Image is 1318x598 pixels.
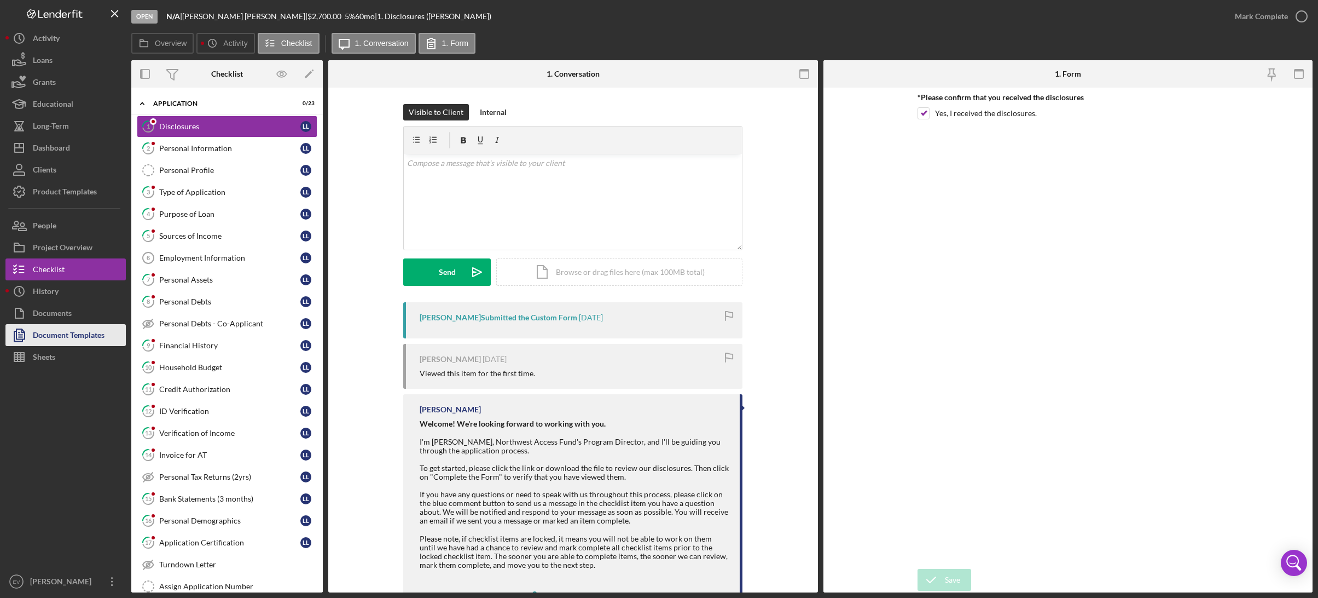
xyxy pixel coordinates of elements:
[300,274,311,285] div: L L
[5,159,126,181] button: Clients
[300,537,311,548] div: L L
[159,210,300,219] div: Purpose of Loan
[483,355,507,364] time: 2025-03-12 18:03
[935,108,1037,119] label: Yes, I received the disclosures.
[5,181,126,203] button: Product Templates
[300,472,311,482] div: L L
[300,406,311,417] div: L L
[420,405,481,414] div: [PERSON_NAME]
[442,39,468,48] label: 1. Form
[300,252,311,263] div: L L
[355,12,375,21] div: 60 mo
[33,27,60,52] div: Activity
[5,571,126,593] button: EV[PERSON_NAME]
[137,422,317,444] a: 13Verification of IncomeLL
[307,12,345,21] div: $2,700.00
[137,313,317,335] a: Personal Debts - Co-ApplicantLL
[33,324,104,349] div: Document Templates
[145,429,152,436] tspan: 13
[5,324,126,346] button: Document Templates
[474,104,512,120] button: Internal
[137,181,317,203] a: 3Type of ApplicationLL
[5,258,126,280] a: Checklist
[137,247,317,269] a: 6Employment InformationLL
[355,39,409,48] label: 1. Conversation
[945,569,960,591] div: Save
[166,12,182,21] div: |
[5,215,126,237] a: People
[5,280,126,302] a: History
[281,39,312,48] label: Checklist
[145,495,152,502] tspan: 15
[159,582,317,591] div: Assign Application Number
[159,122,300,131] div: Disclosures
[403,104,469,120] button: Visible to Client
[300,428,311,439] div: L L
[33,93,73,118] div: Educational
[332,33,416,54] button: 1. Conversation
[295,100,315,107] div: 0 / 23
[159,473,300,481] div: Personal Tax Returns (2yrs)
[159,254,300,262] div: Employment Information
[420,313,577,322] div: [PERSON_NAME] Submitted the Custom Form
[147,145,150,152] tspan: 2
[159,319,300,328] div: Personal Debts - Co-Applicant
[5,71,126,93] button: Grants
[5,346,126,368] button: Sheets
[159,516,300,525] div: Personal Demographics
[147,232,150,239] tspan: 5
[420,455,729,570] div: To get started, please click the link or download the file to review our disclosures. Then click ...
[145,517,152,524] tspan: 16
[137,510,317,532] a: 16Personal DemographicsLL
[147,123,150,130] tspan: 1
[1235,5,1288,27] div: Mark Complete
[345,12,355,21] div: 5 %
[159,451,300,459] div: Invoice for AT
[182,12,307,21] div: [PERSON_NAME] [PERSON_NAME] |
[166,12,180,21] b: N/A
[33,346,55,371] div: Sheets
[137,269,317,291] a: 7Personal AssetsLL
[5,49,126,71] button: Loans
[258,33,320,54] button: Checklist
[145,451,152,458] tspan: 14
[159,429,300,438] div: Verification of Income
[33,280,59,305] div: History
[33,137,70,162] div: Dashboard
[145,364,152,371] tspan: 10
[419,33,475,54] button: 1. Form
[300,515,311,526] div: L L
[5,93,126,115] button: Educational
[137,116,317,137] a: 1DisclosuresLL
[27,571,98,595] div: [PERSON_NAME]
[918,569,971,591] button: Save
[137,378,317,400] a: 11Credit AuthorizationLL
[33,302,72,327] div: Documents
[147,255,150,261] tspan: 6
[33,49,53,74] div: Loans
[159,495,300,503] div: Bank Statements (3 months)
[5,237,126,258] button: Project Overview
[5,302,126,324] button: Documents
[159,385,300,394] div: Credit Authorization
[137,466,317,488] a: Personal Tax Returns (2yrs)LL
[147,342,150,349] tspan: 9
[420,419,606,428] strong: Welcome! We're looking forward to working with you.
[300,187,311,198] div: L L
[196,33,254,54] button: Activity
[403,258,491,286] button: Send
[1281,550,1307,576] div: Open Intercom Messenger
[300,493,311,504] div: L L
[137,488,317,510] a: 15Bank Statements (3 months)LL
[33,115,69,140] div: Long-Term
[131,10,158,24] div: Open
[159,275,300,284] div: Personal Assets
[137,203,317,225] a: 4Purpose of LoanLL
[137,159,317,181] a: Personal ProfileLL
